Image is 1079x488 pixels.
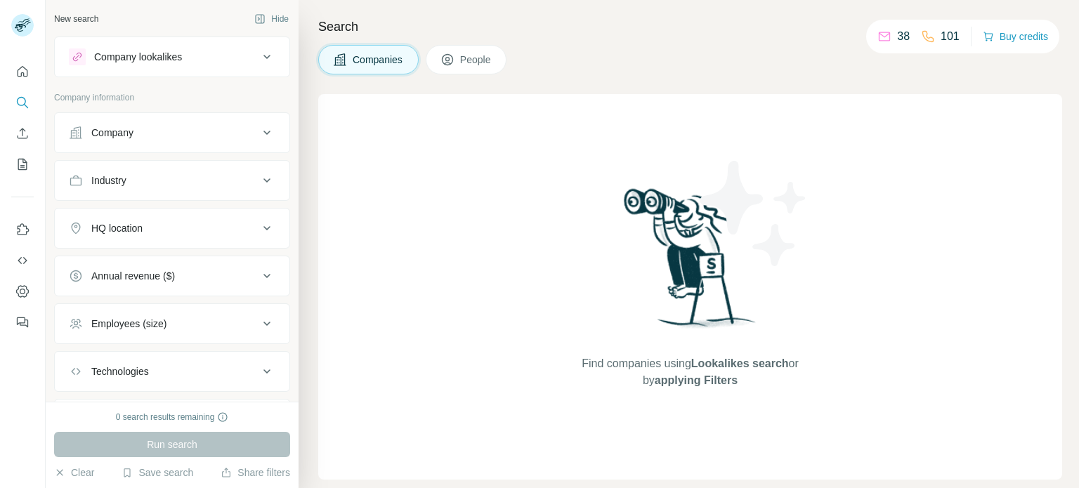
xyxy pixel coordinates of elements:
[941,28,960,45] p: 101
[55,116,289,150] button: Company
[691,357,789,369] span: Lookalikes search
[55,40,289,74] button: Company lookalikes
[318,17,1062,37] h4: Search
[11,59,34,84] button: Quick start
[577,355,802,389] span: Find companies using or by
[91,126,133,140] div: Company
[11,121,34,146] button: Enrich CSV
[617,185,764,341] img: Surfe Illustration - Woman searching with binoculars
[11,217,34,242] button: Use Surfe on LinkedIn
[55,355,289,388] button: Technologies
[91,317,166,331] div: Employees (size)
[94,50,182,64] div: Company lookalikes
[11,310,34,335] button: Feedback
[91,269,175,283] div: Annual revenue ($)
[11,279,34,304] button: Dashboard
[91,221,143,235] div: HQ location
[897,28,910,45] p: 38
[983,27,1048,46] button: Buy credits
[460,53,492,67] span: People
[655,374,738,386] span: applying Filters
[11,90,34,115] button: Search
[11,248,34,273] button: Use Surfe API
[55,259,289,293] button: Annual revenue ($)
[55,211,289,245] button: HQ location
[122,466,193,480] button: Save search
[221,466,290,480] button: Share filters
[244,8,299,29] button: Hide
[55,307,289,341] button: Employees (size)
[91,173,126,187] div: Industry
[54,91,290,104] p: Company information
[54,13,98,25] div: New search
[91,364,149,378] div: Technologies
[691,150,817,277] img: Surfe Illustration - Stars
[116,411,229,423] div: 0 search results remaining
[55,164,289,197] button: Industry
[11,152,34,177] button: My lists
[54,466,94,480] button: Clear
[353,53,404,67] span: Companies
